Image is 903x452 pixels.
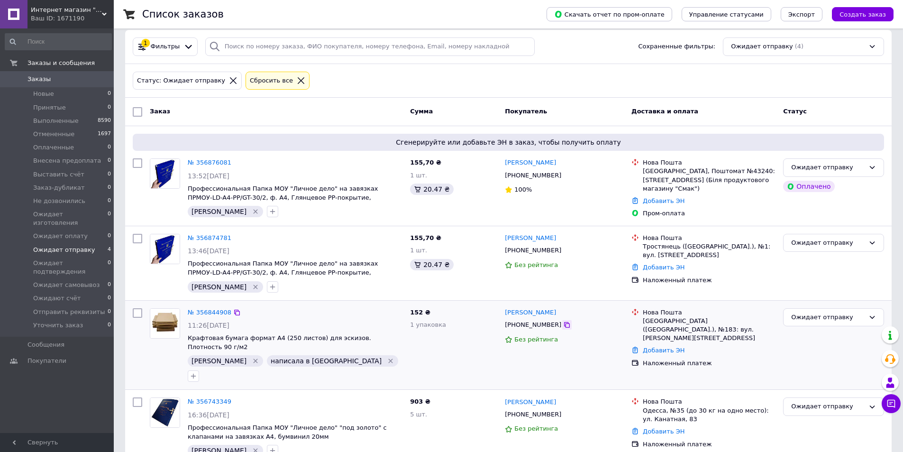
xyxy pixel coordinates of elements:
span: 0 [108,294,111,303]
span: Заказ [150,108,170,115]
a: Профессиональная Папка МОУ "Личное дело" на завязках ПPMOУ-LD-A4-PP/GT-30/2, ф. А4, Глянцевое PP-... [188,185,378,201]
div: [PHONE_NUMBER] [503,319,563,331]
span: Профессиональная Папка МОУ "Личное дело" "под золото" с клапанами на завязках А4, бумвинил 20мм [188,424,387,440]
div: Ожидает отправку [791,313,865,323]
div: Сбросить все [248,76,295,86]
a: Фото товару [150,308,180,339]
span: Уточнить заказ [33,321,83,330]
span: (4) [795,43,803,50]
div: Нова Пошта [643,397,775,406]
a: Добавить ЭН [643,197,684,204]
span: Принятые [33,103,66,112]
span: 1 упаковка [410,321,446,328]
span: Профессиональная Папка МОУ "Личное дело" на завязках ПPMOУ-LD-A4-PP/GT-30/2, ф. А4, Глянцевое PP-... [188,260,378,276]
img: Фото товару [150,398,180,427]
span: Заказы и сообщения [27,59,95,67]
span: 13:52[DATE] [188,172,229,180]
a: [PERSON_NAME] [505,234,556,243]
a: № 356844908 [188,309,231,316]
div: Тростянець ([GEOGRAPHIC_DATA].), №1: вул. [STREET_ADDRESS] [643,242,775,259]
span: Создать заказ [839,11,886,18]
span: 903 ₴ [410,398,430,405]
span: Покупатель [505,108,547,115]
span: 1 шт. [410,172,427,179]
a: [PERSON_NAME] [505,398,556,407]
div: [GEOGRAPHIC_DATA] ([GEOGRAPHIC_DATA].), №183: вул. [PERSON_NAME][STREET_ADDRESS] [643,317,775,343]
div: Нова Пошта [643,234,775,242]
a: Фото товару [150,158,180,189]
span: Новые [33,90,54,98]
div: Оплачено [783,181,834,192]
a: [PERSON_NAME] [505,308,556,317]
img: Фото товару [150,159,180,188]
div: Наложенный платеж [643,276,775,285]
div: [GEOGRAPHIC_DATA], Поштомат №43240: [STREET_ADDRESS] (Біля продуктового магазину "Смак") [643,167,775,193]
span: [PERSON_NAME] [192,208,246,215]
span: 0 [108,184,111,192]
span: 11:26[DATE] [188,322,229,329]
span: Ожидают счёт [33,294,81,303]
span: [PERSON_NAME] [192,283,246,291]
div: Ожидает отправку [791,163,865,173]
a: Добавить ЭН [643,264,684,271]
div: Наложенный платеж [643,359,775,368]
span: Ожидает отправку [731,42,793,51]
div: Нова Пошта [643,158,775,167]
a: № 356876081 [188,159,231,166]
span: Оплаченные [33,143,74,152]
span: Без рейтинга [514,425,558,432]
span: Фильтры [151,42,180,51]
span: Выполненные [33,117,79,125]
span: Ожидает изготовления [33,210,108,227]
span: Интернет магазин "ЦОДНТИ" [31,6,102,14]
span: 8590 [98,117,111,125]
a: [PERSON_NAME] [505,158,556,167]
span: 13:46[DATE] [188,247,229,255]
span: 0 [108,232,111,240]
span: 16:36[DATE] [188,411,229,419]
span: Отправить реквизиты [33,308,105,316]
div: Ожидает отправку [791,238,865,248]
span: 0 [108,90,111,98]
span: 0 [108,197,111,205]
div: Ожидает отправку [791,402,865,412]
span: 155,70 ₴ [410,159,441,166]
span: Отмененные [33,130,74,138]
button: Чат с покупателем [882,394,901,413]
div: [PHONE_NUMBER] [503,244,563,257]
span: 5 шт. [410,411,427,418]
span: Сгенерируйте или добавьте ЭН в заказ, чтобы получить оплату [137,138,880,147]
span: написала в [GEOGRAPHIC_DATA] [271,357,382,365]
img: Фото товару [150,234,180,264]
a: Крафтовая бумага формат А4 (250 листов) для эскизов. Плотность 90 г/м2 [188,334,371,351]
span: Без рейтинга [514,336,558,343]
span: Управление статусами [689,11,764,18]
button: Управление статусами [682,7,771,21]
span: Не дозвонились [33,197,85,205]
span: Заказ-дубликат [33,184,85,192]
span: Сохраненные фильтры: [638,42,715,51]
div: [PHONE_NUMBER] [503,169,563,182]
div: Одесса, №35 (до 30 кг на одно место): ул. Канатная, 83 [643,406,775,424]
span: [PERSON_NAME] [192,357,246,365]
div: Нова Пошта [643,308,775,317]
div: 20.47 ₴ [410,259,453,270]
span: Экспорт [788,11,815,18]
input: Поиск по номеру заказа, ФИО покупателя, номеру телефона, Email, номеру накладной [205,37,535,56]
svg: Удалить метку [252,357,259,365]
span: Ожидает самовывоз [33,281,100,289]
div: 20.47 ₴ [410,184,453,195]
span: Покупатели [27,357,66,365]
div: [PHONE_NUMBER] [503,408,563,421]
span: 0 [108,259,111,276]
a: Добавить ЭН [643,347,684,354]
span: Ожидает оплату [33,232,88,240]
svg: Удалить метку [252,208,259,215]
span: 0 [108,143,111,152]
div: Пром-оплата [643,209,775,218]
span: Внесена предоплата [33,157,101,165]
span: 1 шт. [410,247,427,254]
